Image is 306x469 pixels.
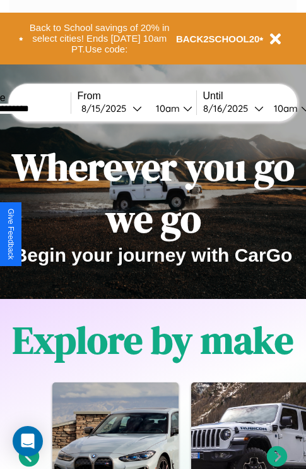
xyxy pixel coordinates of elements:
[268,102,301,114] div: 10am
[203,102,254,114] div: 8 / 16 / 2025
[13,314,293,366] h1: Explore by make
[78,90,196,102] label: From
[78,102,146,115] button: 8/15/2025
[23,19,176,58] button: Back to School savings of 20% in select cities! Ends [DATE] 10am PT.Use code:
[150,102,183,114] div: 10am
[6,209,15,260] div: Give Feedback
[176,33,260,44] b: BACK2SCHOOL20
[13,426,43,456] div: Open Intercom Messenger
[81,102,132,114] div: 8 / 15 / 2025
[146,102,196,115] button: 10am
